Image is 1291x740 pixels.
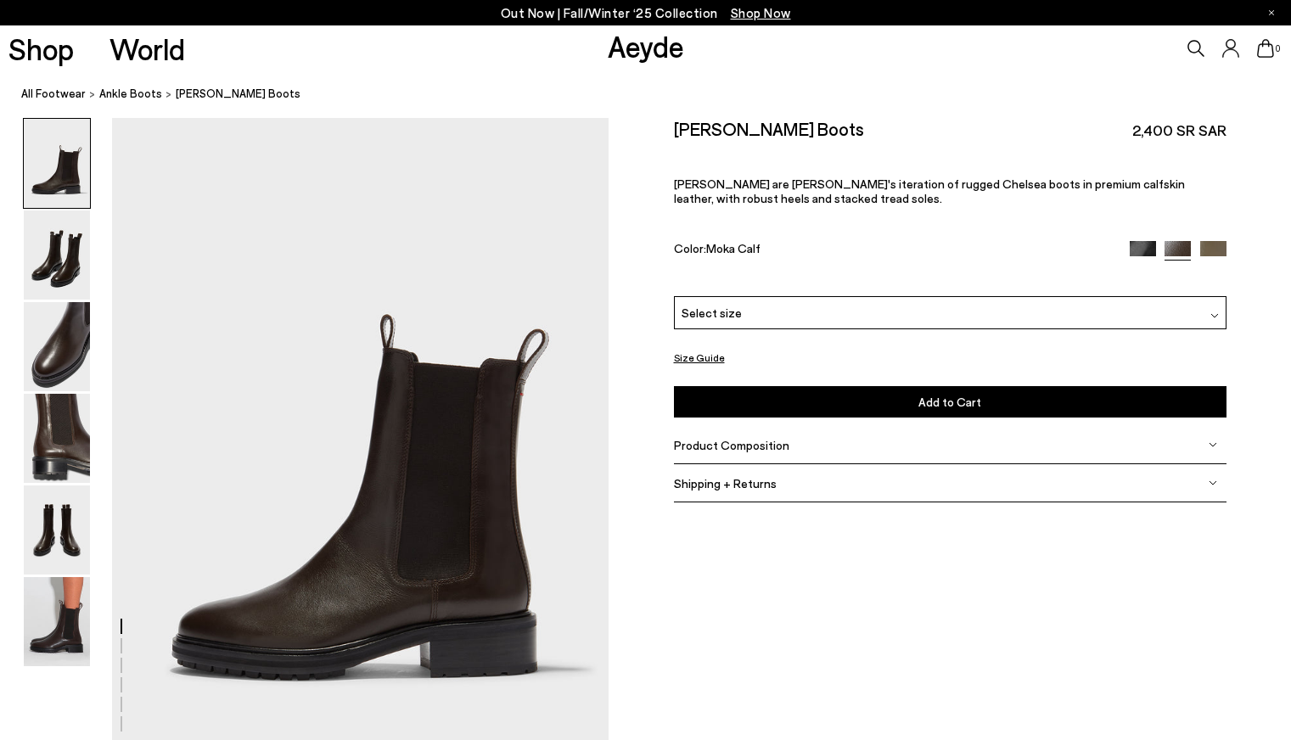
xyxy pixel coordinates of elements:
[674,347,725,368] button: Size Guide
[8,34,74,64] a: Shop
[1257,39,1274,58] a: 0
[24,485,90,575] img: Jack Chelsea Boots - Image 5
[24,394,90,483] img: Jack Chelsea Boots - Image 4
[21,71,1291,118] nav: breadcrumb
[674,241,1113,261] div: Color:
[674,118,864,139] h2: [PERSON_NAME] Boots
[918,395,981,409] span: Add to Cart
[674,438,789,452] span: Product Composition
[21,85,86,103] a: All Footwear
[682,304,742,322] span: Select size
[674,386,1226,418] button: Add to Cart
[1209,440,1217,449] img: svg%3E
[674,177,1185,205] span: [PERSON_NAME] are [PERSON_NAME]'s iteration of rugged Chelsea boots in premium calfskin leather, ...
[731,5,791,20] span: Navigate to /collections/new-in
[24,302,90,391] img: Jack Chelsea Boots - Image 3
[1274,44,1283,53] span: 0
[1132,120,1226,141] span: 2,400 SR SAR
[1209,479,1217,487] img: svg%3E
[674,476,777,491] span: Shipping + Returns
[99,85,162,103] a: ankle boots
[99,87,162,100] span: ankle boots
[109,34,185,64] a: World
[1210,311,1219,320] img: svg%3E
[501,3,791,24] p: Out Now | Fall/Winter ‘25 Collection
[608,28,684,64] a: Aeyde
[706,241,761,255] span: Moka Calf
[24,210,90,300] img: Jack Chelsea Boots - Image 2
[24,577,90,666] img: Jack Chelsea Boots - Image 6
[176,85,300,103] span: [PERSON_NAME] Boots
[24,119,90,208] img: Jack Chelsea Boots - Image 1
